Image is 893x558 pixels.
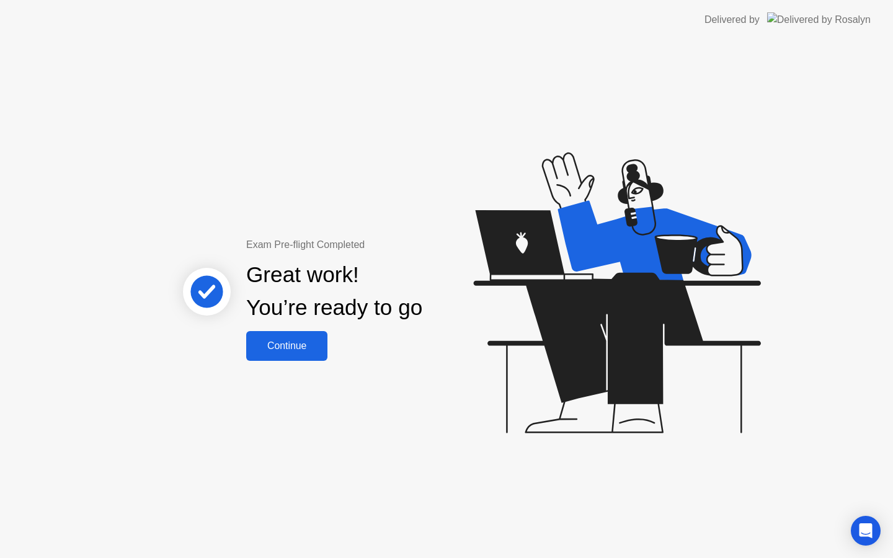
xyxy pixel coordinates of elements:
button: Continue [246,331,327,361]
img: Delivered by Rosalyn [767,12,871,27]
div: Exam Pre-flight Completed [246,237,502,252]
div: Open Intercom Messenger [851,516,881,546]
div: Great work! You’re ready to go [246,259,422,324]
div: Delivered by [704,12,760,27]
div: Continue [250,340,324,352]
